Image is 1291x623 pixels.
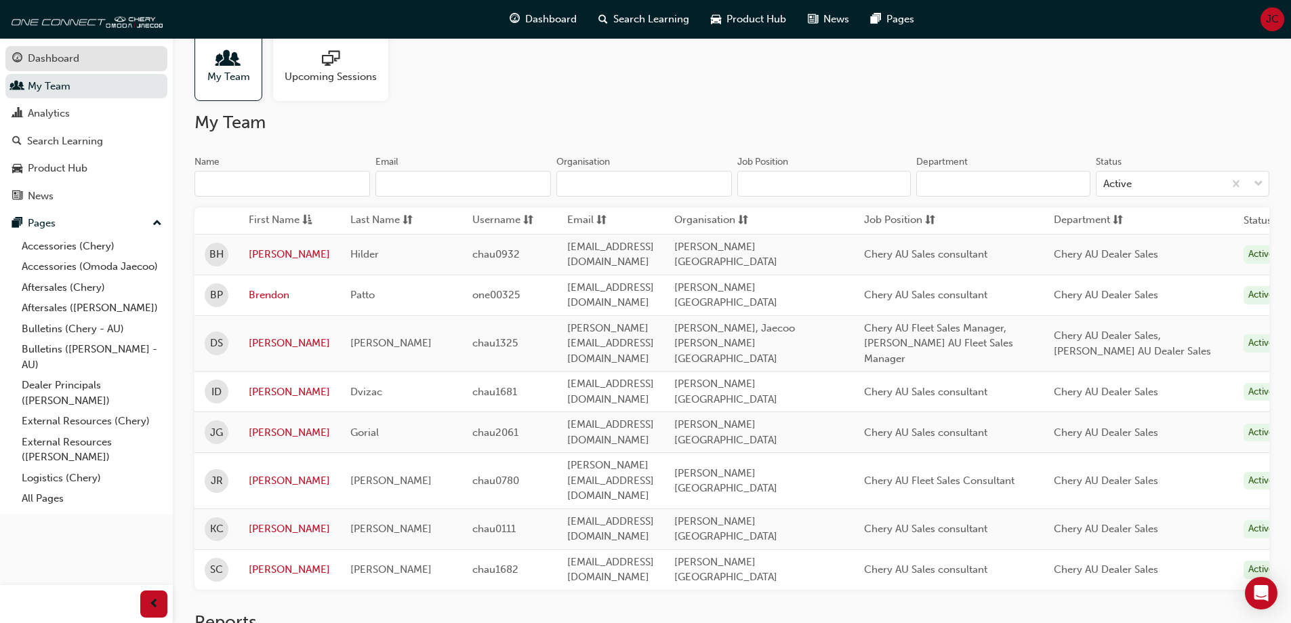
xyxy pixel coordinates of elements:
[1096,155,1122,169] div: Status
[12,218,22,230] span: pages-icon
[472,563,518,576] span: chau1682
[472,212,520,229] span: Username
[860,5,925,33] a: pages-iconPages
[472,426,518,439] span: chau2061
[864,289,987,301] span: Chery AU Sales consultant
[211,384,222,400] span: ID
[737,171,911,197] input: Job Position
[1113,212,1123,229] span: sorting-icon
[210,425,223,441] span: JG
[1245,577,1277,609] div: Open Intercom Messenger
[1054,329,1211,357] span: Chery AU Dealer Sales, [PERSON_NAME] AU Dealer Sales
[808,11,818,28] span: news-icon
[1244,383,1279,401] div: Active
[149,596,159,613] span: prev-icon
[27,134,103,149] div: Search Learning
[525,12,577,27] span: Dashboard
[350,212,425,229] button: Last Namesorting-icon
[152,215,162,233] span: up-icon
[12,163,22,175] span: car-icon
[864,248,987,260] span: Chery AU Sales consultant
[567,418,654,446] span: [EMAIL_ADDRESS][DOMAIN_NAME]
[273,33,399,101] a: Upcoming Sessions
[472,289,520,301] span: one00325
[823,12,849,27] span: News
[16,432,167,468] a: External Resources ([PERSON_NAME])
[700,5,797,33] a: car-iconProduct Hub
[350,523,432,535] span: [PERSON_NAME]
[1244,561,1279,579] div: Active
[7,5,163,33] a: oneconnect
[12,136,22,148] span: search-icon
[16,319,167,340] a: Bulletins (Chery - AU)
[472,523,516,535] span: chau0111
[472,475,519,487] span: chau0780
[5,101,167,126] a: Analytics
[194,33,273,101] a: My Team
[210,562,223,578] span: SC
[567,212,642,229] button: Emailsorting-icon
[322,50,340,69] span: sessionType_ONLINE_URL-icon
[864,322,1013,365] span: Chery AU Fleet Sales Manager, [PERSON_NAME] AU Fleet Sales Manager
[12,190,22,203] span: news-icon
[375,171,551,197] input: Email
[5,156,167,181] a: Product Hub
[249,425,330,441] a: [PERSON_NAME]
[523,212,533,229] span: sorting-icon
[1244,334,1279,353] div: Active
[350,475,432,487] span: [PERSON_NAME]
[16,375,167,411] a: Dealer Principals ([PERSON_NAME])
[16,411,167,432] a: External Resources (Chery)
[249,562,330,578] a: [PERSON_NAME]
[567,322,654,365] span: [PERSON_NAME][EMAIL_ADDRESS][DOMAIN_NAME]
[285,69,377,85] span: Upcoming Sessions
[596,212,607,229] span: sorting-icon
[472,212,547,229] button: Usernamesorting-icon
[350,289,375,301] span: Patto
[864,475,1015,487] span: Chery AU Fleet Sales Consultant
[220,50,237,69] span: people-icon
[350,386,382,398] span: Dvizac
[28,161,87,176] div: Product Hub
[886,12,914,27] span: Pages
[674,418,777,446] span: [PERSON_NAME][GEOGRAPHIC_DATA]
[567,515,654,543] span: [EMAIL_ADDRESS][DOMAIN_NAME]
[375,155,398,169] div: Email
[12,81,22,93] span: people-icon
[1261,7,1284,31] button: JC
[567,241,654,268] span: [EMAIL_ADDRESS][DOMAIN_NAME]
[472,337,518,349] span: chau1325
[249,247,330,262] a: [PERSON_NAME]
[16,339,167,375] a: Bulletins ([PERSON_NAME] - AU)
[16,256,167,277] a: Accessories (Omoda Jaecoo)
[5,211,167,236] button: Pages
[12,53,22,65] span: guage-icon
[674,322,795,365] span: [PERSON_NAME], Jaecoo [PERSON_NAME][GEOGRAPHIC_DATA]
[350,212,400,229] span: Last Name
[726,12,786,27] span: Product Hub
[28,106,70,121] div: Analytics
[1054,212,1128,229] button: Departmentsorting-icon
[925,212,935,229] span: sorting-icon
[5,129,167,154] a: Search Learning
[871,11,881,28] span: pages-icon
[864,386,987,398] span: Chery AU Sales consultant
[567,459,654,502] span: [PERSON_NAME][EMAIL_ADDRESS][DOMAIN_NAME]
[1054,386,1158,398] span: Chery AU Dealer Sales
[1054,523,1158,535] span: Chery AU Dealer Sales
[16,488,167,509] a: All Pages
[249,212,300,229] span: First Name
[1054,289,1158,301] span: Chery AU Dealer Sales
[249,473,330,489] a: [PERSON_NAME]
[567,281,654,309] span: [EMAIL_ADDRESS][DOMAIN_NAME]
[28,188,54,204] div: News
[1054,475,1158,487] span: Chery AU Dealer Sales
[209,247,224,262] span: BH
[472,386,517,398] span: chau1681
[1244,520,1279,538] div: Active
[916,171,1090,197] input: Department
[1254,176,1263,193] span: down-icon
[674,212,735,229] span: Organisation
[864,426,987,439] span: Chery AU Sales consultant
[1244,424,1279,442] div: Active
